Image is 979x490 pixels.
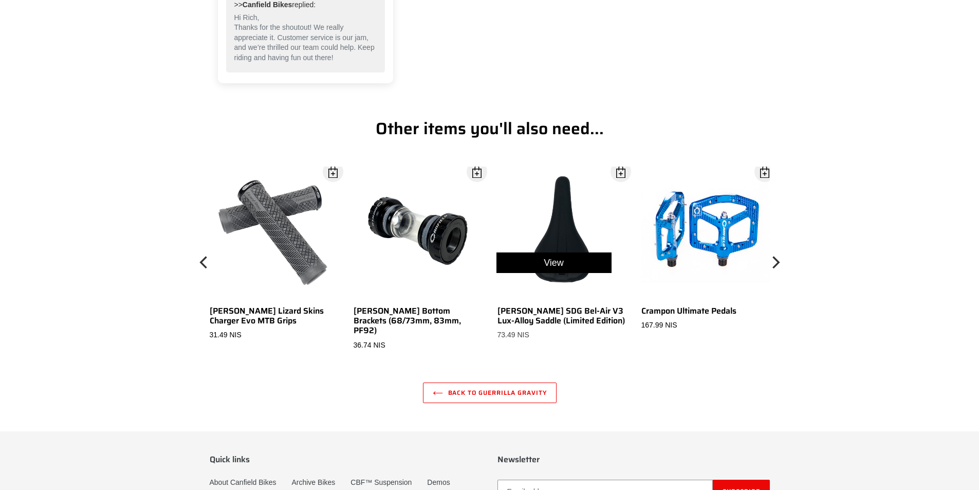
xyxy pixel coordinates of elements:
a: Open Dialog Canfield SDG Bel-Air V3 Lux-Alloy Saddle (Limited Edition) [496,252,612,273]
a: [PERSON_NAME] Lizard Skins Charger Evo MTB Grips 31.49 NIS Open Dialog Canfield Lizard Skins Char... [210,167,338,340]
p: Newsletter [497,455,770,464]
a: Demos [427,478,450,486]
a: CBF™ Suspension [350,478,412,486]
p: Hi Rich, Thanks for the shoutout! We really appreciate it. Customer service is our jam, and we’re... [234,13,377,63]
p: Quick links [210,455,482,464]
button: Next [765,167,785,358]
h1: Other items you'll also need... [210,119,770,138]
a: About Canfield Bikes [210,478,276,486]
button: Previous [194,167,215,358]
b: Canfield Bikes [243,1,292,9]
a: Back to GUERRILLA GRAVITY [423,383,557,403]
a: Archive Bikes [291,478,335,486]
